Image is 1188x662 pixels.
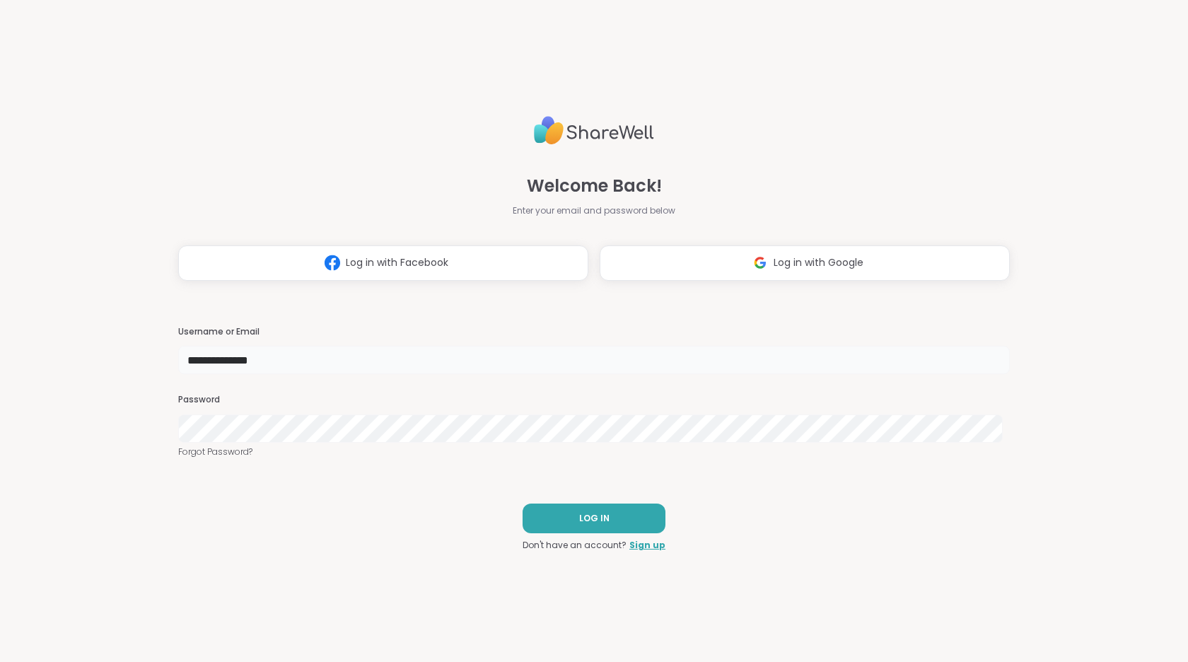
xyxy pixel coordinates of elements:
[579,512,610,525] span: LOG IN
[178,326,1010,338] h3: Username or Email
[178,245,588,281] button: Log in with Facebook
[523,539,627,552] span: Don't have an account?
[774,255,863,270] span: Log in with Google
[319,250,346,276] img: ShareWell Logomark
[600,245,1010,281] button: Log in with Google
[346,255,448,270] span: Log in with Facebook
[534,110,654,151] img: ShareWell Logo
[747,250,774,276] img: ShareWell Logomark
[629,539,665,552] a: Sign up
[513,204,675,217] span: Enter your email and password below
[523,504,665,533] button: LOG IN
[178,394,1010,406] h3: Password
[527,173,662,199] span: Welcome Back!
[178,446,1010,458] a: Forgot Password?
